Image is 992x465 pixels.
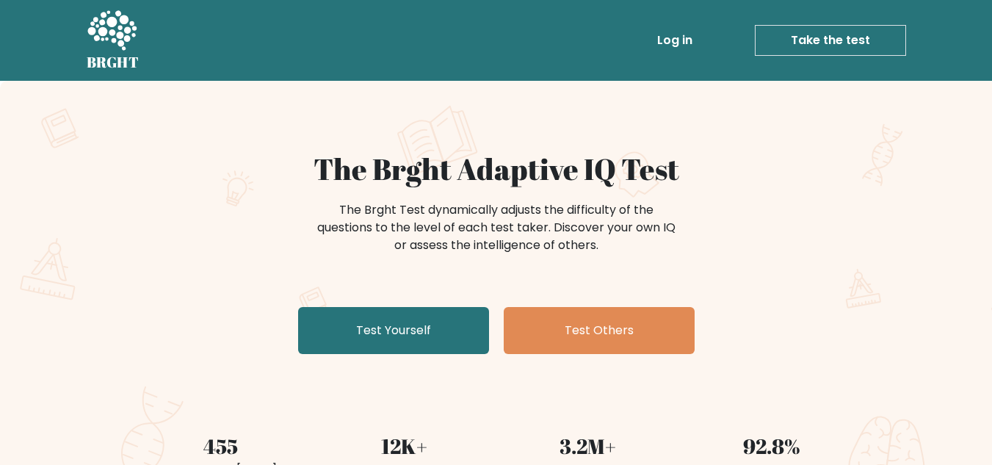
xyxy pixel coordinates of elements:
a: Log in [651,26,698,55]
div: 3.2M+ [505,430,671,461]
div: 92.8% [689,430,855,461]
a: Test Yourself [298,307,489,354]
div: 455 [138,430,304,461]
div: 12K+ [322,430,488,461]
div: The Brght Test dynamically adjusts the difficulty of the questions to the level of each test take... [313,201,680,254]
a: BRGHT [87,6,140,75]
h1: The Brght Adaptive IQ Test [138,151,855,187]
a: Take the test [755,25,906,56]
h5: BRGHT [87,54,140,71]
a: Test Others [504,307,695,354]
